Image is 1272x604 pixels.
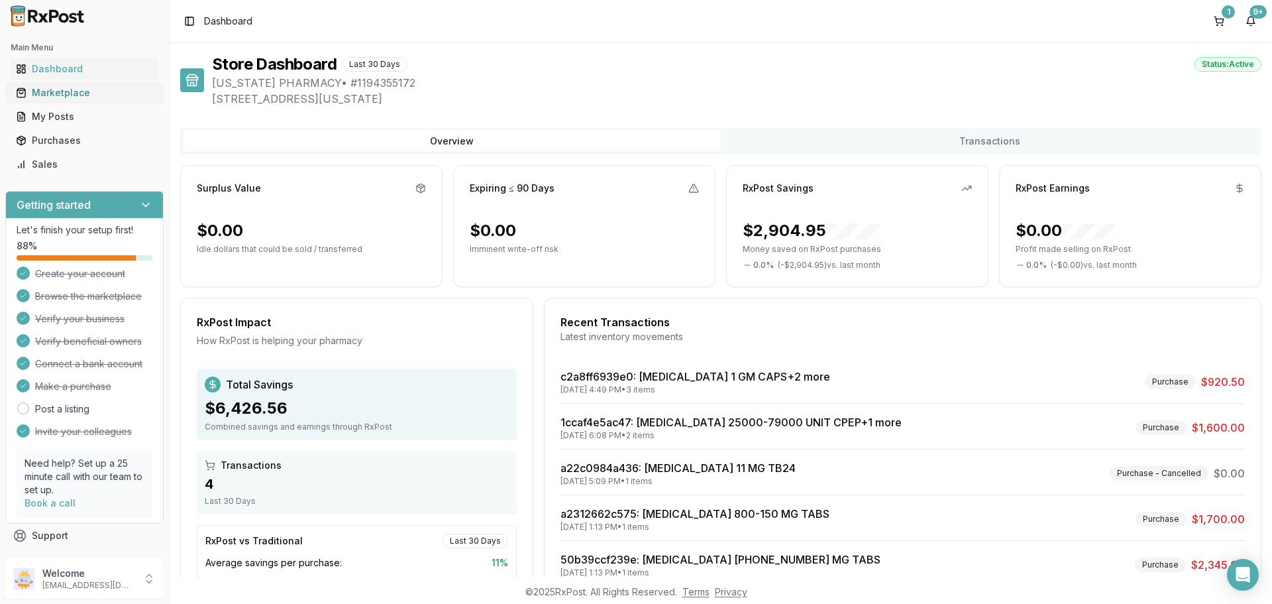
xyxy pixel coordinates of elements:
span: Connect a bank account [35,357,142,371]
a: Purchases [11,129,158,152]
div: $0.00 [1016,220,1115,241]
div: Purchase - Cancelled [1110,466,1208,481]
button: Sales [5,154,164,175]
span: 88 % [17,239,37,253]
div: 1 [1222,5,1235,19]
a: Book a call [25,497,76,509]
p: Need help? Set up a 25 minute call with our team to set up. [25,457,144,497]
span: Browse the marketplace [35,290,142,303]
h1: Store Dashboard [212,54,337,75]
p: Idle dollars that could be sold / transferred [197,244,426,255]
div: Last 30 Days [342,57,407,72]
a: Privacy [715,586,747,597]
a: Dashboard [11,57,158,81]
div: Latest inventory movements [560,330,1245,343]
span: [US_STATE] PHARMACY • # 1194355172 [212,75,1261,91]
div: Sales [16,158,153,171]
button: 9+ [1240,11,1261,32]
span: $2,345.00 [1191,557,1245,573]
div: $6,426.56 [205,398,509,419]
div: RxPost Savings [743,182,814,195]
p: Profit made selling on RxPost [1016,244,1245,255]
button: Dashboard [5,58,164,80]
div: [DATE] 5:09 PM • 1 items [560,476,796,487]
a: c2a8ff6939e0: [MEDICAL_DATA] 1 GM CAPS+2 more [560,370,830,383]
button: Support [5,524,164,548]
div: Last 30 Days [443,534,508,548]
div: Purchase [1135,558,1186,572]
div: Combined savings and earnings through RxPost [205,422,509,432]
div: [DATE] 4:49 PM • 3 items [560,385,830,395]
a: a2312662c575: [MEDICAL_DATA] 800-150 MG TABS [560,507,829,520]
div: Purchase [1136,420,1187,435]
span: ( - $2,904.95 ) vs. last month [778,260,880,271]
span: $1,600.00 [1192,420,1245,436]
span: Invite your colleagues [35,425,132,438]
div: Purchase [1136,512,1187,526]
span: Verify beneficial owners [35,335,142,348]
a: Post a listing [35,402,89,416]
span: Transactions [221,459,282,472]
div: RxPost Earnings [1016,182,1090,195]
p: Imminent write-off risk [470,244,699,255]
nav: breadcrumb [204,15,252,28]
a: Sales [11,152,158,176]
div: [DATE] 1:13 PM • 1 items [560,522,829,532]
span: Create your account [35,267,125,280]
a: a22c0984a436: [MEDICAL_DATA] 11 MG TB24 [560,461,796,475]
button: Marketplace [5,82,164,103]
div: Surplus Value [197,182,261,195]
div: $0.00 [197,220,243,241]
p: [EMAIL_ADDRESS][DOMAIN_NAME] [42,580,134,591]
span: Verify your business [35,312,125,326]
button: Overview [183,131,721,152]
a: 1ccaf4e5ac47: [MEDICAL_DATA] 25000-79000 UNIT CPEP+1 more [560,416,902,429]
div: Marketplace [16,86,153,99]
div: Status: Active [1194,57,1261,72]
span: 0.0 % [1026,260,1047,271]
a: Marketplace [11,81,158,105]
a: My Posts [11,105,158,129]
span: $1,700.00 [1192,511,1245,527]
div: $2,904.95 [743,220,879,241]
div: Last 30 Days [205,496,509,507]
span: $920.50 [1201,374,1245,390]
span: Average savings per purchase: [205,556,342,570]
div: Dashboard [16,62,153,76]
button: Transactions [721,131,1259,152]
div: 4 [205,475,509,493]
div: Open Intercom Messenger [1227,559,1259,591]
p: Let's finish your setup first! [17,223,152,237]
p: Welcome [42,567,134,580]
div: RxPost Impact [197,314,517,330]
span: ( - $0.00 ) vs. last month [1051,260,1137,271]
div: RxPost vs Traditional [205,534,303,548]
div: My Posts [16,110,153,123]
span: Feedback [32,553,77,566]
span: [STREET_ADDRESS][US_STATE] [212,91,1261,107]
button: 1 [1208,11,1230,32]
div: How RxPost is helping your pharmacy [197,334,517,347]
span: 11 % [492,556,508,570]
h2: Main Menu [11,42,158,53]
span: Dashboard [204,15,252,28]
button: Feedback [5,548,164,572]
span: Make a purchase [35,380,111,393]
a: Terms [682,586,710,597]
div: Purchase [1145,375,1196,389]
div: Recent Transactions [560,314,1245,330]
div: $0.00 [470,220,516,241]
span: Total Savings [226,377,293,393]
p: Money saved on RxPost purchases [743,244,972,255]
button: Purchases [5,130,164,151]
a: 50b39ccf239e: [MEDICAL_DATA] [PHONE_NUMBER] MG TABS [560,553,880,566]
button: My Posts [5,106,164,127]
div: 9+ [1249,5,1267,19]
img: RxPost Logo [5,5,90,27]
span: 0.0 % [753,260,774,271]
div: Expiring ≤ 90 Days [470,182,555,195]
div: [DATE] 1:13 PM • 1 items [560,568,880,578]
h3: Getting started [17,197,91,213]
span: $0.00 [1214,465,1245,481]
